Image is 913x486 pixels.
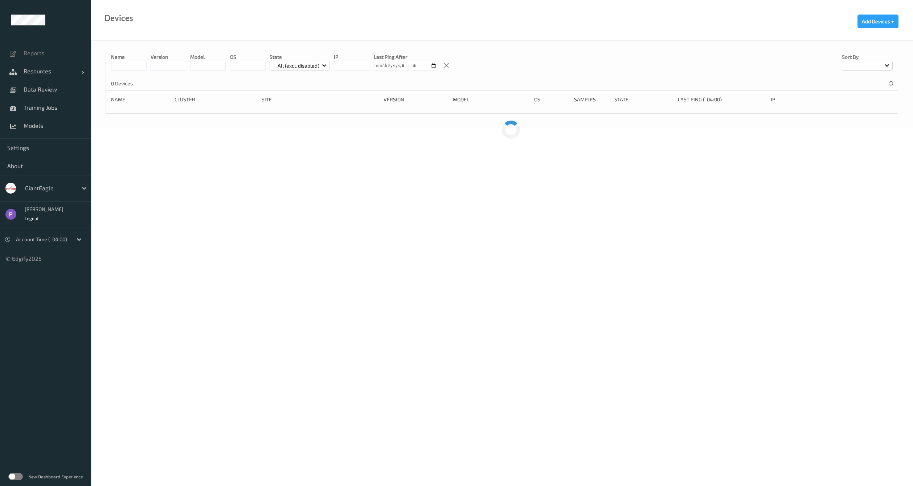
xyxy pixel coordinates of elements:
p: State [270,53,330,61]
div: Model [453,96,529,103]
div: version [384,96,448,103]
p: model [190,53,226,61]
div: Samples [574,96,609,103]
p: OS [230,53,266,61]
p: Sort by [842,53,893,61]
button: Add Devices + [857,15,898,28]
p: IP [334,53,369,61]
p: Name [111,53,147,61]
div: Last Ping (-04:00) [678,96,766,103]
div: Site [262,96,378,103]
div: Cluster [175,96,257,103]
p: All (excl. disabled) [275,62,322,69]
p: Last Ping After [374,53,437,61]
p: version [151,53,186,61]
div: OS [534,96,569,103]
p: 0 Devices [111,80,165,87]
div: Devices [105,15,133,22]
div: ip [771,96,841,103]
div: Name [111,96,169,103]
div: State [614,96,673,103]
